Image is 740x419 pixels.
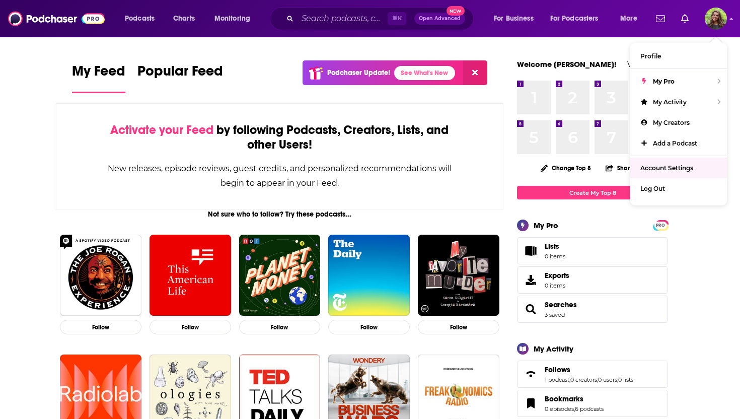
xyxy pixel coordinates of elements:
[394,66,455,80] a: See What's New
[298,11,388,27] input: Search podcasts, credits, & more...
[239,320,321,334] button: Follow
[545,242,559,251] span: Lists
[545,394,604,403] a: Bookmarks
[239,235,321,316] img: Planet Money
[574,405,575,412] span: ,
[597,376,598,383] span: ,
[517,266,668,294] a: Exports
[328,320,410,334] button: Follow
[630,112,727,133] a: My Creators
[72,62,125,93] a: My Feed
[207,11,263,27] button: open menu
[418,235,499,316] img: My Favorite Murder with Karen Kilgariff and Georgia Hardstark
[569,376,570,383] span: ,
[487,11,546,27] button: open menu
[620,12,637,26] span: More
[517,296,668,323] span: Searches
[535,162,597,174] button: Change Top 8
[545,311,565,318] a: 3 saved
[605,158,650,178] button: Share Top 8
[705,8,727,30] img: User Profile
[653,119,690,126] span: My Creators
[677,10,693,27] a: Show notifications dropdown
[545,253,565,260] span: 0 items
[8,9,105,28] img: Podchaser - Follow, Share and Rate Podcasts
[137,62,223,93] a: Popular Feed
[630,133,727,154] a: Add a Podcast
[545,271,569,280] span: Exports
[150,320,231,334] button: Follow
[173,12,195,26] span: Charts
[653,78,675,85] span: My Pro
[214,12,250,26] span: Monitoring
[327,68,390,77] p: Podchaser Update!
[56,210,503,219] div: Not sure who to follow? Try these podcasts...
[521,302,541,316] a: Searches
[640,164,693,172] span: Account Settings
[545,405,574,412] a: 0 episodes
[545,365,633,374] a: Follows
[544,11,613,27] button: open menu
[534,344,573,354] div: My Activity
[521,367,541,381] a: Follows
[640,52,661,60] span: Profile
[652,10,669,27] a: Show notifications dropdown
[534,221,558,230] div: My Pro
[328,235,410,316] img: The Daily
[414,13,465,25] button: Open AdvancedNew
[517,59,617,69] a: Welcome [PERSON_NAME]!
[125,12,155,26] span: Podcasts
[653,139,697,147] span: Add a Podcast
[545,242,565,251] span: Lists
[630,46,727,66] a: Profile
[118,11,168,27] button: open menu
[570,376,597,383] a: 0 creators
[705,8,727,30] span: Logged in as reagan34226
[60,235,141,316] a: The Joe Rogan Experience
[517,361,668,388] span: Follows
[60,320,141,334] button: Follow
[494,12,534,26] span: For Business
[654,221,667,229] a: PRO
[167,11,201,27] a: Charts
[418,320,499,334] button: Follow
[653,98,687,106] span: My Activity
[517,237,668,264] a: Lists
[279,7,483,30] div: Search podcasts, credits, & more...
[545,282,569,289] span: 0 items
[521,396,541,410] a: Bookmarks
[388,12,406,25] span: ⌘ K
[517,390,668,417] span: Bookmarks
[545,300,577,309] a: Searches
[521,273,541,287] span: Exports
[575,405,604,412] a: 6 podcasts
[110,122,213,137] span: Activate your Feed
[627,59,668,69] a: View Profile
[630,158,727,178] a: Account Settings
[654,222,667,229] span: PRO
[705,8,727,30] button: Show profile menu
[419,16,461,21] span: Open Advanced
[521,244,541,258] span: Lists
[545,376,569,383] a: 1 podcast
[618,376,633,383] a: 0 lists
[545,365,570,374] span: Follows
[107,123,453,152] div: by following Podcasts, Creators, Lists, and other Users!
[613,11,650,27] button: open menu
[137,62,223,86] span: Popular Feed
[598,376,617,383] a: 0 users
[550,12,599,26] span: For Podcasters
[517,186,668,199] a: Create My Top 8
[107,161,453,190] div: New releases, episode reviews, guest credits, and personalized recommendations will begin to appe...
[150,235,231,316] img: This American Life
[617,376,618,383] span: ,
[640,185,665,192] span: Log Out
[72,62,125,86] span: My Feed
[545,394,583,403] span: Bookmarks
[447,6,465,16] span: New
